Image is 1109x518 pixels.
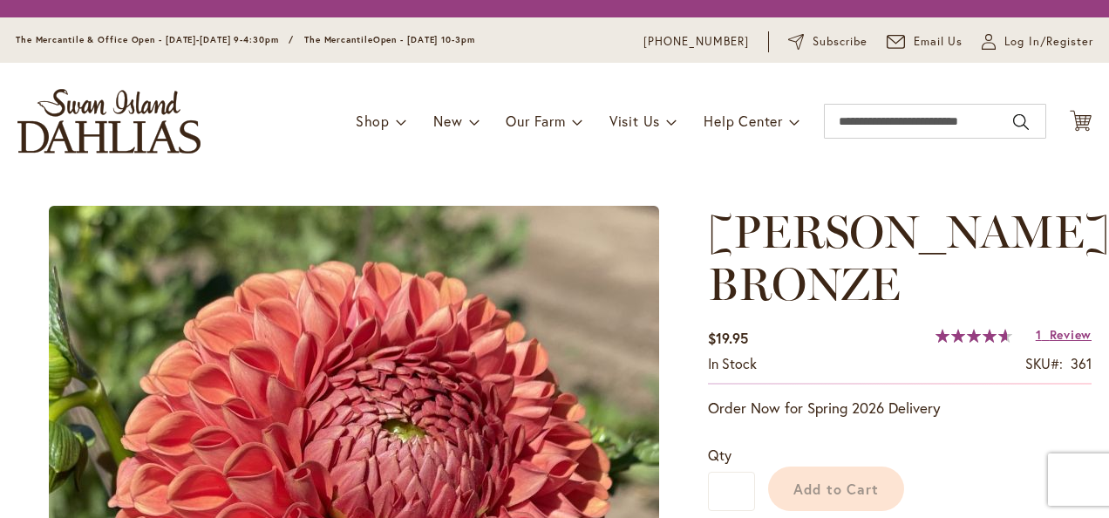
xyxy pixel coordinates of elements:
span: New [433,112,462,130]
span: In stock [708,354,757,372]
a: Subscribe [788,33,867,51]
span: Review [1050,326,1092,343]
a: Log In/Register [982,33,1093,51]
span: Help Center [704,112,783,130]
span: Log In/Register [1004,33,1093,51]
span: Visit Us [609,112,660,130]
a: [PHONE_NUMBER] [643,33,749,51]
div: Availability [708,354,757,374]
div: 93% [936,329,1012,343]
span: Shop [356,112,390,130]
span: Subscribe [813,33,867,51]
p: Order Now for Spring 2026 Delivery [708,398,1092,419]
span: Open - [DATE] 10-3pm [373,34,475,45]
span: 1 [1036,326,1042,343]
span: $19.95 [708,329,748,347]
strong: SKU [1025,354,1063,372]
span: Email Us [914,33,963,51]
a: Email Us [887,33,963,51]
span: Qty [708,446,731,464]
a: 1 Review [1036,326,1092,343]
button: Search [1013,108,1029,136]
span: Our Farm [506,112,565,130]
span: The Mercantile & Office Open - [DATE]-[DATE] 9-4:30pm / The Mercantile [16,34,373,45]
a: store logo [17,89,201,153]
div: 361 [1071,354,1092,374]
